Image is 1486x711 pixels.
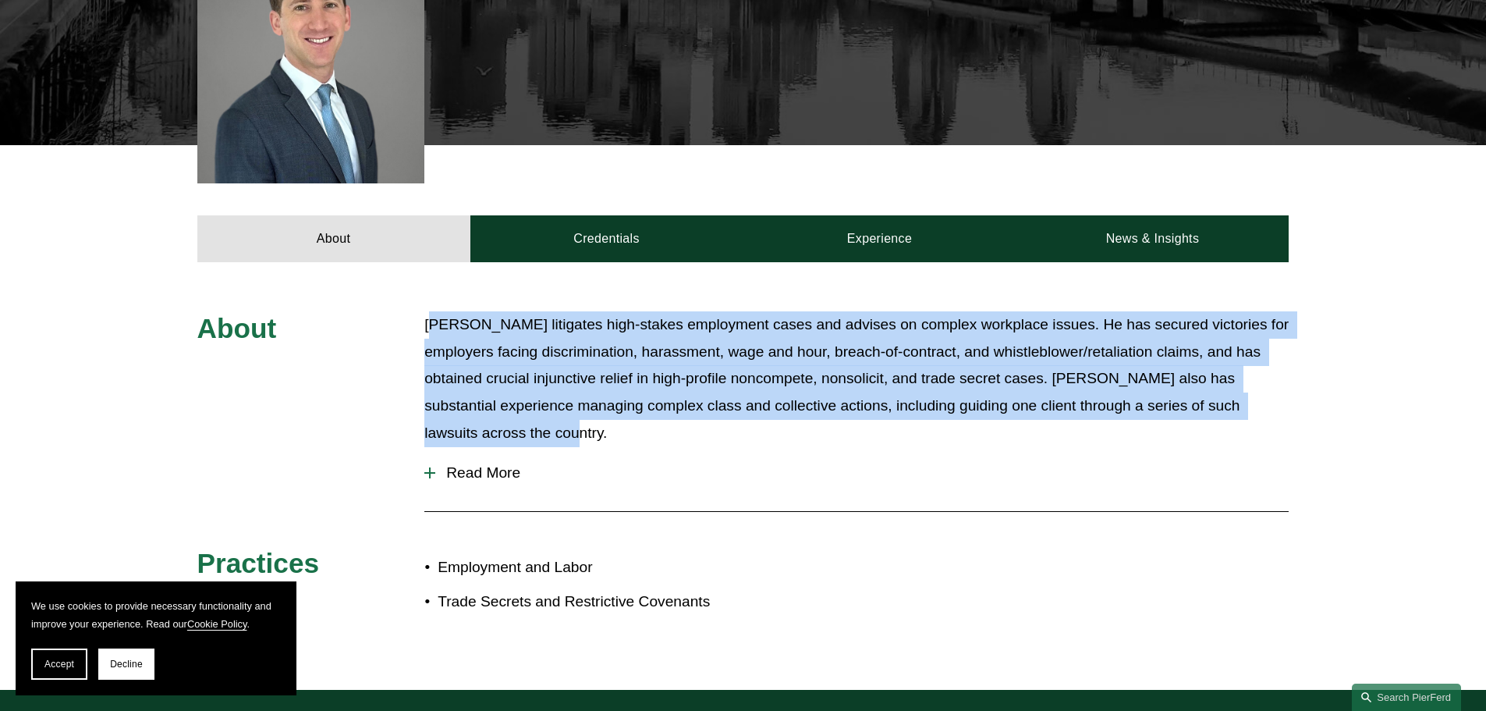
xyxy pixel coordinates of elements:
[424,311,1289,446] p: [PERSON_NAME] litigates high-stakes employment cases and advises on complex workplace issues. He ...
[438,554,743,581] p: Employment and Labor
[470,215,743,262] a: Credentials
[110,659,143,670] span: Decline
[197,215,470,262] a: About
[438,588,743,616] p: Trade Secrets and Restrictive Covenants
[31,597,281,633] p: We use cookies to provide necessary functionality and improve your experience. Read our .
[98,649,154,680] button: Decline
[435,464,1289,482] span: Read More
[743,215,1016,262] a: Experience
[1016,215,1289,262] a: News & Insights
[16,581,296,695] section: Cookie banner
[197,548,320,578] span: Practices
[187,618,247,630] a: Cookie Policy
[44,659,74,670] span: Accept
[1352,684,1461,711] a: Search this site
[197,313,277,343] span: About
[31,649,87,680] button: Accept
[424,453,1289,493] button: Read More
